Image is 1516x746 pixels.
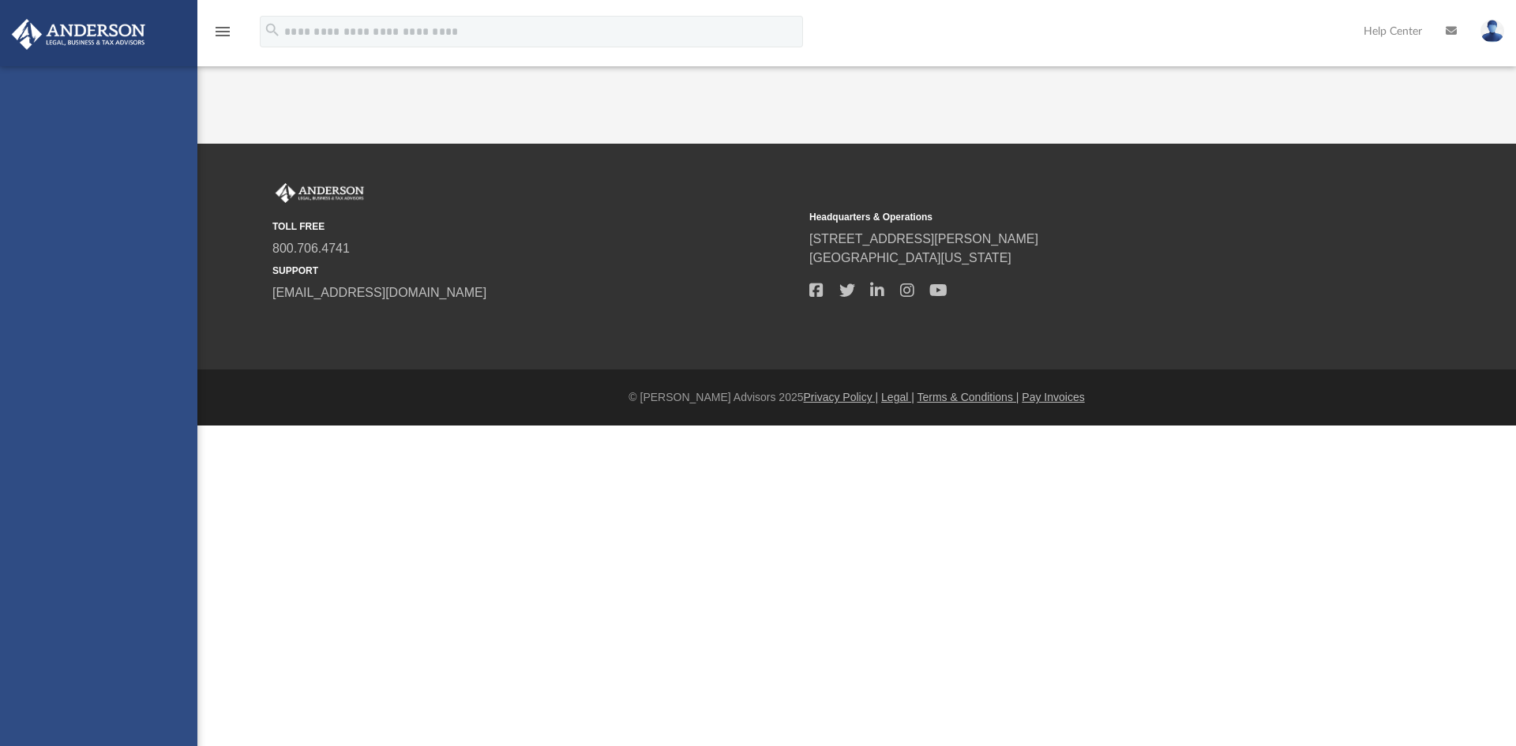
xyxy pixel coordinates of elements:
div: © [PERSON_NAME] Advisors 2025 [197,389,1516,406]
a: Privacy Policy | [804,391,879,403]
small: SUPPORT [272,264,798,278]
small: TOLL FREE [272,219,798,234]
a: Terms & Conditions | [917,391,1019,403]
small: Headquarters & Operations [809,210,1335,224]
a: [GEOGRAPHIC_DATA][US_STATE] [809,251,1011,264]
img: Anderson Advisors Platinum Portal [7,19,150,50]
a: 800.706.4741 [272,242,350,255]
a: [STREET_ADDRESS][PERSON_NAME] [809,232,1038,246]
i: search [264,21,281,39]
a: Pay Invoices [1022,391,1084,403]
a: Legal | [881,391,914,403]
a: menu [213,30,232,41]
img: Anderson Advisors Platinum Portal [272,183,367,204]
i: menu [213,22,232,41]
img: User Pic [1480,20,1504,43]
a: [EMAIL_ADDRESS][DOMAIN_NAME] [272,286,486,299]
